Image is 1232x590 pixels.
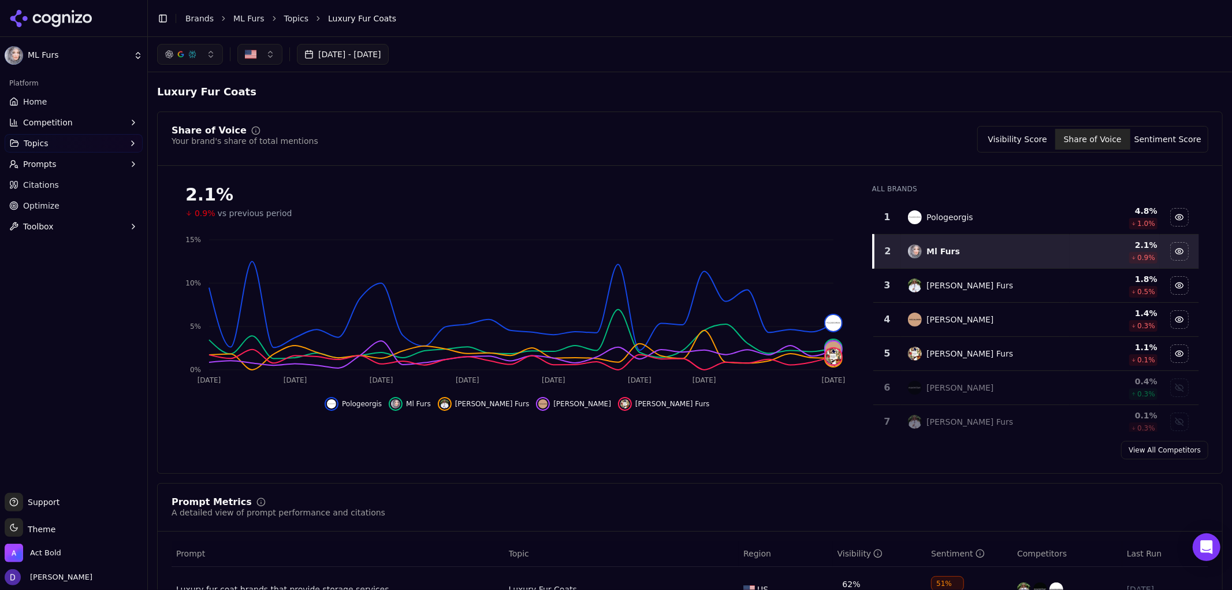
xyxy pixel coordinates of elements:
img: maximilian [908,381,922,395]
div: [PERSON_NAME] [926,314,993,325]
span: 0.3 % [1137,424,1155,433]
button: Open organization switcher [5,544,61,562]
div: 0.4 % [1072,376,1157,387]
img: yves salomon [538,399,548,409]
span: Home [23,96,47,107]
a: View All Competitors [1121,441,1208,459]
div: 0.1 % [1072,410,1157,421]
img: kaufman furs [908,415,922,429]
tspan: [DATE] [198,377,221,385]
button: Topics [5,134,143,153]
div: Platform [5,74,143,92]
span: [PERSON_NAME] [553,399,611,409]
span: 0.3 % [1137,389,1155,399]
button: Hide pologeorgis data [1170,208,1189,227]
div: [PERSON_NAME] Furs [926,348,1013,359]
tspan: 5% [190,322,201,331]
button: [DATE] - [DATE] [297,44,389,65]
a: Home [5,92,143,111]
div: [PERSON_NAME] Furs [926,416,1013,428]
div: Share of Voice [172,126,247,135]
span: 0.9 % [1137,253,1155,262]
div: 1.8 % [1072,273,1157,285]
span: Prompt [176,548,205,559]
img: henig furs [825,348,842,365]
div: 4 [878,313,897,326]
button: Open user button [5,569,92,585]
button: Show kaufman furs data [1170,413,1189,431]
tspan: [DATE] [628,377,652,385]
tr: 5henig furs[PERSON_NAME] Furs1.1%0.1%Hide henig furs data [873,337,1199,371]
span: [PERSON_NAME] Furs [455,399,530,409]
tspan: 15% [185,236,201,244]
tspan: [DATE] [542,377,565,385]
tspan: [DATE] [456,377,479,385]
img: marc kaufman furs [908,279,922,292]
span: Theme [23,525,55,534]
div: 2 [879,244,897,258]
th: Last Run [1122,541,1208,567]
span: Luxury Fur Coats [328,13,396,24]
button: Hide henig furs data [618,397,710,411]
button: Share of Voice [1055,129,1130,150]
th: brandMentionRate [833,541,927,567]
span: vs previous period [218,207,292,219]
th: Topic [504,541,739,567]
div: Pologeorgis [926,211,973,223]
a: Brands [185,14,214,23]
tr: 7kaufman furs[PERSON_NAME] Furs0.1%0.3%Show kaufman furs data [873,405,1199,439]
button: Hide yves salomon data [536,397,611,411]
div: Open Intercom Messenger [1193,533,1220,561]
span: Pologeorgis [342,399,382,409]
tr: 1pologeorgisPologeorgis4.8%1.0%Hide pologeorgis data [873,201,1199,235]
th: sentiment [926,541,1013,567]
button: Prompts [5,155,143,173]
nav: breadcrumb [185,13,1200,24]
div: Data table [872,201,1199,505]
button: Hide henig furs data [1170,344,1189,363]
tspan: 10% [185,279,201,287]
span: Topics [24,138,49,149]
button: Sentiment Score [1130,129,1205,150]
button: Show maximilian data [1170,379,1189,397]
div: 1.1 % [1072,342,1157,353]
span: Last Run [1127,548,1162,559]
span: [PERSON_NAME] Furs [635,399,710,409]
div: 2.1% [185,184,849,205]
button: Hide yves salomon data [1170,310,1189,329]
div: 4.8 % [1072,205,1157,217]
tspan: [DATE] [693,377,716,385]
button: Hide ml furs data [389,397,431,411]
tspan: [DATE] [370,377,393,385]
div: A detailed view of prompt performance and citations [172,507,385,518]
button: Competition [5,113,143,132]
button: Toolbox [5,217,143,236]
img: yves salomon [908,313,922,326]
div: 6 [878,381,897,395]
span: Competition [23,117,73,128]
div: 62% [843,578,861,590]
span: Optimize [23,200,59,211]
img: marc kaufman furs [440,399,449,409]
img: ml furs [908,244,922,258]
img: ml furs [391,399,400,409]
th: Competitors [1013,541,1122,567]
span: Citations [23,179,59,191]
tspan: 0% [190,366,201,374]
div: 1 [878,210,897,224]
a: ML Furs [233,13,265,24]
span: Luxury Fur Coats [157,81,277,102]
span: Toolbox [23,221,54,232]
img: pologeorgis [327,399,336,409]
div: Prompt Metrics [172,498,252,507]
a: Optimize [5,196,143,215]
span: Region [743,548,771,559]
span: Prompts [23,158,57,170]
tr: 6maximilian[PERSON_NAME]0.4%0.3%Show maximilian data [873,371,1199,405]
span: Act Bold [30,548,61,558]
span: ML Furs [28,50,129,61]
div: 2.1 % [1072,239,1157,251]
button: Hide marc kaufman furs data [438,397,530,411]
div: All Brands [872,184,1199,194]
img: yves salomon [825,342,842,358]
